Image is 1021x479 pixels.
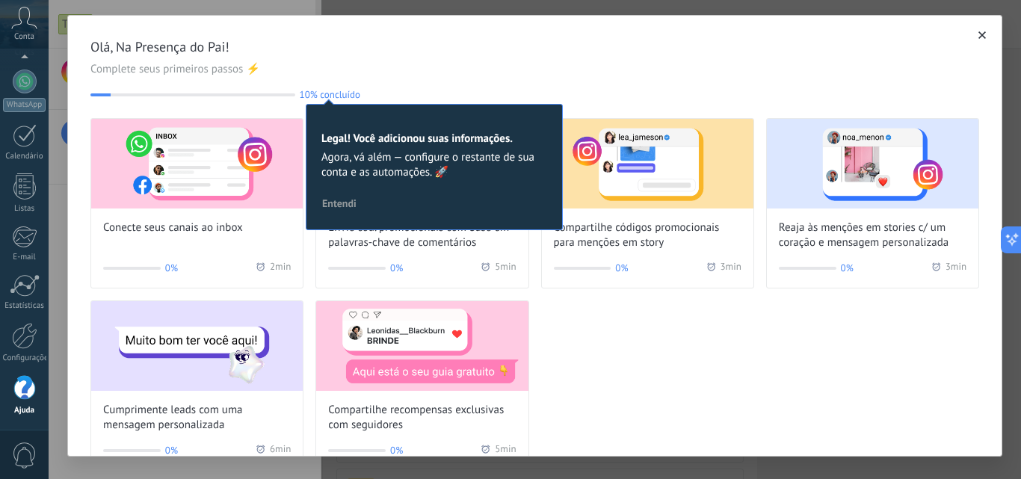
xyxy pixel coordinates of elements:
[767,119,978,208] img: React to story mentions with a heart and personalized message
[554,220,741,250] span: Compartilhe códigos promocionais para menções em story
[328,220,516,250] span: Envie cód. promocionais com base em palavras-chave de comentários
[103,220,243,235] span: Conecte seus canais ao inbox
[90,62,979,77] span: Complete seus primeiros passos ⚡
[270,261,291,276] span: 2 min
[315,192,363,214] button: Entendi
[495,443,516,458] span: 5 min
[3,98,46,112] div: WhatsApp
[3,353,46,363] div: Configurações
[316,301,528,391] img: Share exclusive rewards with followers
[270,443,291,458] span: 6 min
[103,403,291,433] span: Cumprimente leads com uma mensagem personalizada
[841,261,854,276] span: 0%
[90,38,979,56] span: Olá, Na Presença do Pai!
[3,152,46,161] div: Calendário
[3,406,46,415] div: Ajuda
[3,204,46,214] div: Listas
[946,261,966,276] span: 3 min
[165,261,178,276] span: 0%
[14,32,34,42] span: Conta
[165,443,178,458] span: 0%
[300,89,360,100] span: 10% concluído
[3,253,46,262] div: E-mail
[3,301,46,311] div: Estatísticas
[321,150,547,180] span: Agora, vá além — configure o restante de sua conta e as automações. 🚀
[495,261,516,276] span: 5 min
[779,220,966,250] span: Reaja às menções em stories c/ um coração e mensagem personalizada
[91,119,303,208] img: Connect your channels to the inbox
[542,119,753,208] img: Share promo codes for story mentions
[721,261,741,276] span: 3 min
[322,198,357,208] span: Entendi
[91,301,303,391] img: Greet leads with a custom message (Wizard onboarding modal)
[390,443,403,458] span: 0%
[328,403,516,433] span: Compartilhe recompensas exclusivas com seguidores
[390,261,403,276] span: 0%
[321,132,547,146] h2: Legal! Você adicionou suas informações.
[615,261,628,276] span: 0%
